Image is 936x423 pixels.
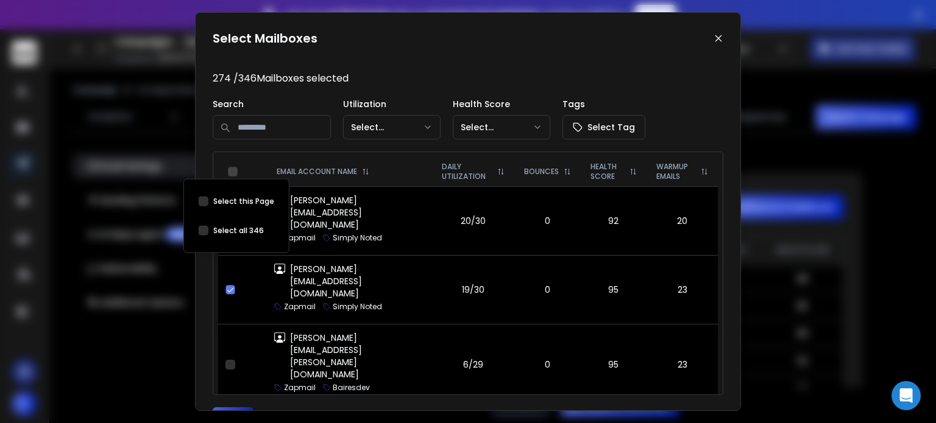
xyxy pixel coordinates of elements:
h1: Select Mailboxes [213,30,317,47]
p: Health Score [453,98,550,110]
td: 20 [647,186,718,255]
td: 23 [647,324,718,405]
button: Select... [343,115,441,139]
p: Simply Noted [333,302,382,312]
p: 0 [522,215,573,227]
p: Utilization [343,98,441,110]
label: Select all 346 [213,226,264,236]
p: 274 / 346 Mailboxes selected [213,71,723,86]
td: 95 [581,255,647,324]
label: Select this Page [213,197,274,206]
td: 92 [581,186,647,255]
p: Tags [562,98,645,110]
div: Open Intercom Messenger [892,381,921,410]
p: Zapmail [284,383,316,393]
p: [PERSON_NAME][EMAIL_ADDRESS][PERSON_NAME][DOMAIN_NAME] [290,332,425,380]
p: [PERSON_NAME][EMAIL_ADDRESS][DOMAIN_NAME] [290,263,425,299]
p: Simply Noted [333,233,382,243]
p: [PERSON_NAME][EMAIL_ADDRESS][DOMAIN_NAME] [290,194,425,231]
p: BOUNCES [524,167,559,177]
p: WARMUP EMAILS [656,162,696,181]
button: Select... [453,115,550,139]
td: 6/29 [432,324,514,405]
p: Zapmail [284,302,316,312]
td: 20/30 [432,186,514,255]
div: EMAIL ACCOUNT NAME [277,167,422,177]
p: Search [213,98,331,110]
button: Select Tag [562,115,645,139]
p: 0 [522,358,573,371]
p: HEALTH SCORE [590,162,625,181]
td: 19/30 [432,255,514,324]
p: DAILY UTILIZATION [442,162,492,181]
p: 0 [522,284,573,296]
td: 95 [581,324,647,405]
p: Bairesdev [333,383,370,393]
td: 23 [647,255,718,324]
p: Zapmail [284,233,316,243]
